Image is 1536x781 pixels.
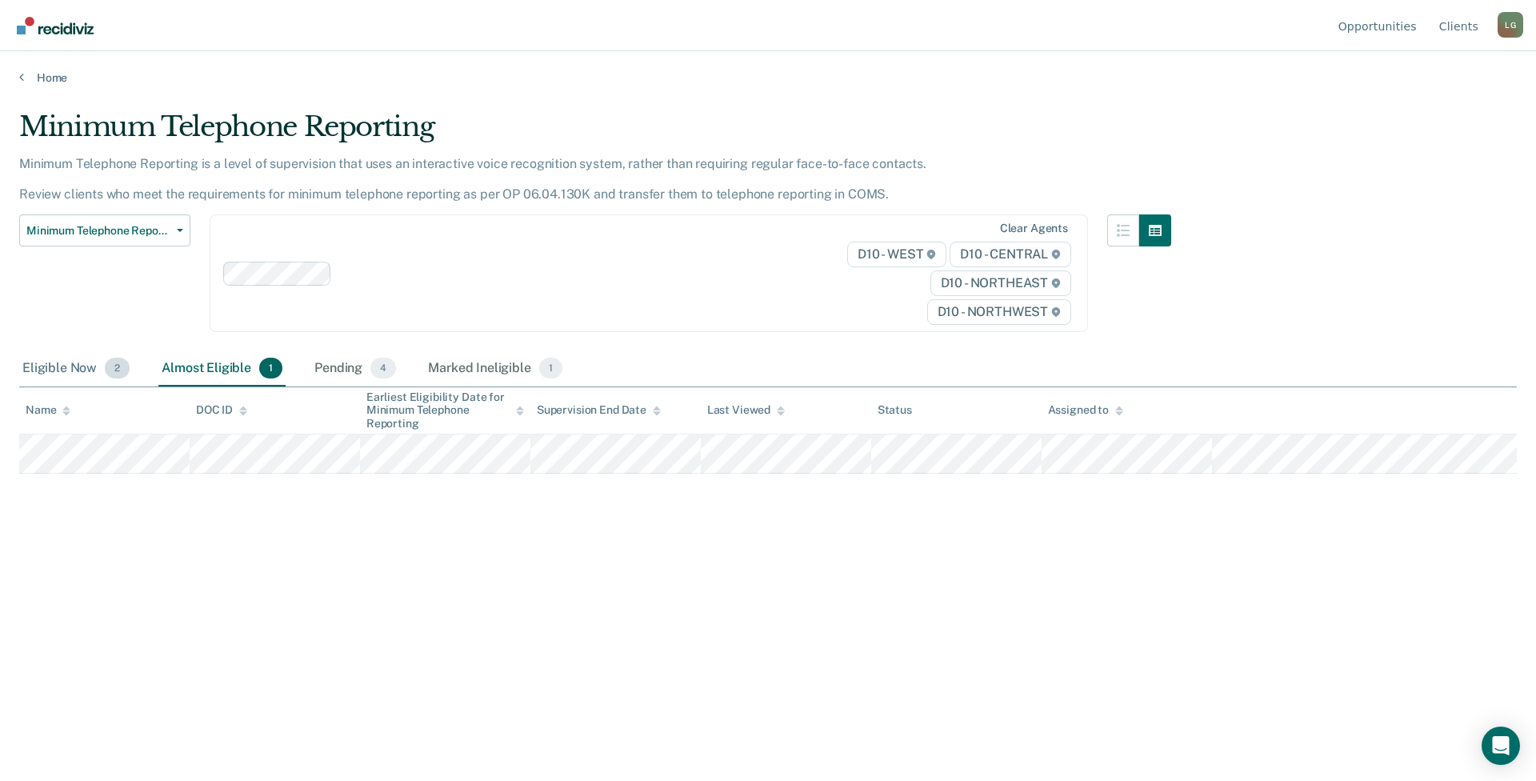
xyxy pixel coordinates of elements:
[19,214,190,246] button: Minimum Telephone Reporting
[311,351,399,386] div: Pending4
[539,358,562,378] span: 1
[158,351,286,386] div: Almost Eligible1
[26,403,70,417] div: Name
[1482,727,1520,765] div: Open Intercom Messenger
[847,242,946,267] span: D10 - WEST
[19,156,926,202] p: Minimum Telephone Reporting is a level of supervision that uses an interactive voice recognition ...
[425,351,566,386] div: Marked Ineligible1
[1498,12,1523,38] div: L G
[259,358,282,378] span: 1
[19,351,133,386] div: Eligible Now2
[1000,222,1068,235] div: Clear agents
[950,242,1071,267] span: D10 - CENTRAL
[1048,403,1123,417] div: Assigned to
[19,70,1517,85] a: Home
[1498,12,1523,38] button: Profile dropdown button
[196,403,247,417] div: DOC ID
[366,390,524,431] div: Earliest Eligibility Date for Minimum Telephone Reporting
[878,403,912,417] div: Status
[927,299,1071,325] span: D10 - NORTHWEST
[26,224,170,238] span: Minimum Telephone Reporting
[930,270,1071,296] span: D10 - NORTHEAST
[105,358,130,378] span: 2
[17,17,94,34] img: Recidiviz
[537,403,661,417] div: Supervision End Date
[19,110,1171,156] div: Minimum Telephone Reporting
[370,358,396,378] span: 4
[707,403,785,417] div: Last Viewed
